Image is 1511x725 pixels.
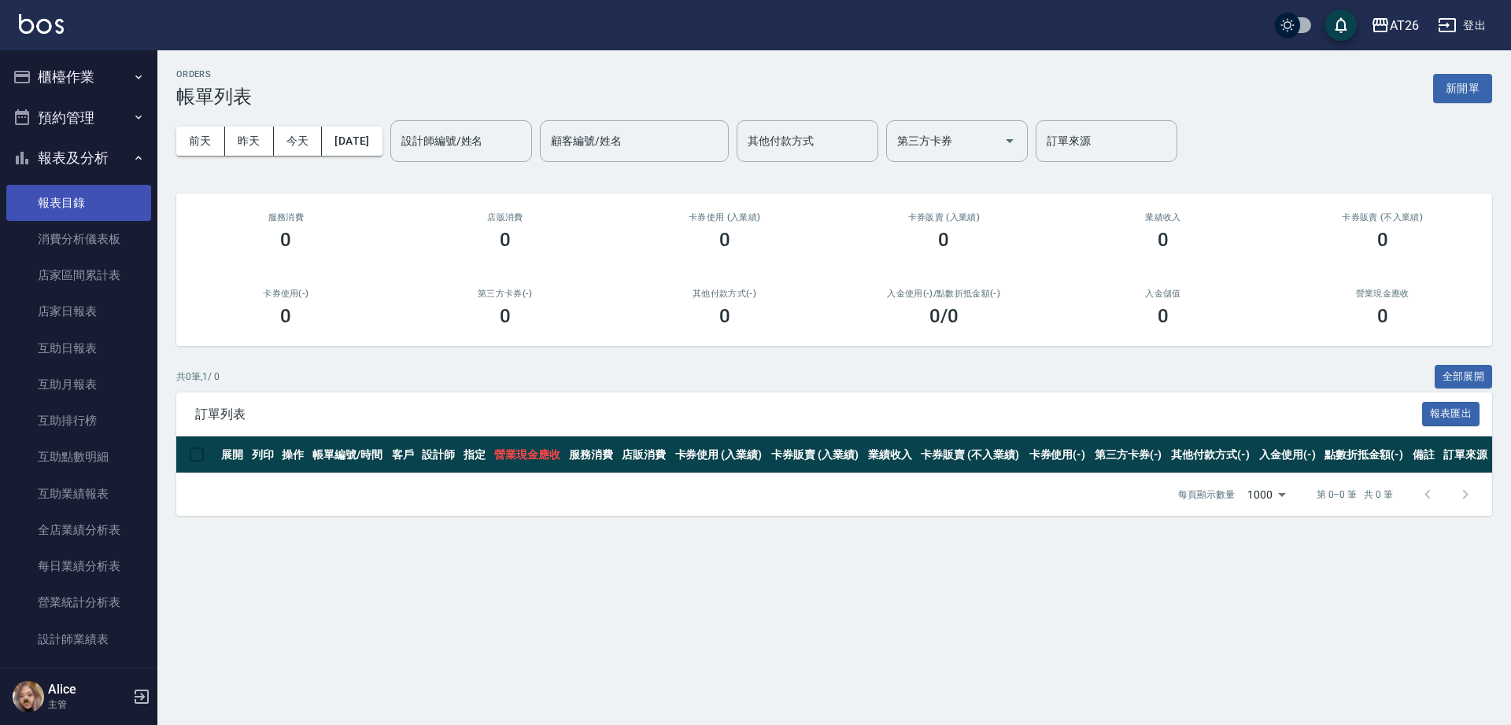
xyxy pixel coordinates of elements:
p: 主管 [48,697,128,712]
p: 每頁顯示數量 [1178,488,1235,502]
h3: 0 [500,305,511,327]
a: 每日業績分析表 [6,548,151,584]
th: 指定 [460,436,490,473]
h3: 0 [280,229,291,251]
th: 客戶 [388,436,419,473]
h2: 卡券販賣 (入業績) [853,212,1035,223]
h3: 0 /0 [929,305,959,327]
th: 帳單編號/時間 [308,436,388,473]
h2: 業績收入 [1073,212,1254,223]
a: 互助月報表 [6,366,151,403]
th: 店販消費 [618,436,671,473]
h3: 服務消費 [195,212,377,223]
button: AT26 [1365,9,1425,42]
p: 共 0 筆, 1 / 0 [176,370,220,384]
img: Person [13,681,44,712]
th: 服務消費 [565,436,618,473]
th: 營業現金應收 [490,436,566,473]
button: 登出 [1432,11,1492,40]
h2: 營業現金應收 [1291,289,1473,299]
a: 營業統計分析表 [6,584,151,620]
div: AT26 [1390,16,1419,35]
button: 預約管理 [6,98,151,138]
h3: 帳單列表 [176,86,252,108]
h2: 第三方卡券(-) [415,289,597,299]
h5: Alice [48,682,128,697]
img: Logo [19,14,64,34]
a: 消費分析儀表板 [6,221,151,257]
a: 設計師業績表 [6,621,151,657]
a: 報表匯出 [1422,406,1480,421]
button: 新開單 [1433,74,1492,103]
button: 全部展開 [1435,365,1493,389]
a: 設計師日報表 [6,657,151,694]
th: 列印 [248,436,279,473]
button: 昨天 [225,127,274,156]
th: 其他付款方式(-) [1167,436,1255,473]
a: 互助排行榜 [6,403,151,439]
button: 櫃檯作業 [6,57,151,98]
th: 設計師 [418,436,460,473]
th: 操作 [278,436,308,473]
h3: 0 [1158,305,1169,327]
a: 店家區間累計表 [6,257,151,293]
th: 展開 [217,436,248,473]
h2: 卡券使用(-) [195,289,377,299]
th: 卡券販賣 (不入業績) [917,436,1025,473]
th: 第三方卡券(-) [1091,436,1168,473]
button: 前天 [176,127,225,156]
button: 今天 [274,127,323,156]
h3: 0 [1377,229,1388,251]
h2: 入金使用(-) /點數折抵金額(-) [853,289,1035,299]
th: 入金使用(-) [1255,436,1321,473]
th: 卡券使用 (入業績) [671,436,768,473]
button: 報表及分析 [6,138,151,178]
a: 互助點數明細 [6,439,151,475]
h3: 0 [1158,229,1169,251]
h3: 0 [1377,305,1388,327]
h2: ORDERS [176,69,252,79]
h2: 店販消費 [415,212,597,223]
button: 報表匯出 [1422,402,1480,426]
a: 全店業績分析表 [6,512,151,548]
th: 業績收入 [864,436,917,473]
th: 點數折抵金額(-) [1321,436,1409,473]
h3: 0 [938,229,949,251]
p: 第 0–0 筆 共 0 筆 [1317,488,1393,502]
th: 訂單來源 [1439,436,1492,473]
h2: 入金儲值 [1073,289,1254,299]
span: 訂單列表 [195,407,1422,422]
a: 互助日報表 [6,330,151,366]
h3: 0 [500,229,511,251]
h3: 0 [719,305,730,327]
h2: 卡券販賣 (不入業績) [1291,212,1473,223]
div: 1000 [1241,473,1291,516]
h2: 卡券使用 (入業績) [634,212,815,223]
th: 卡券使用(-) [1025,436,1091,473]
button: [DATE] [322,127,382,156]
a: 報表目錄 [6,185,151,221]
a: 新開單 [1433,80,1492,95]
button: save [1325,9,1357,41]
th: 備註 [1409,436,1439,473]
a: 互助業績報表 [6,476,151,512]
h3: 0 [280,305,291,327]
th: 卡券販賣 (入業績) [767,436,864,473]
h2: 其他付款方式(-) [634,289,815,299]
a: 店家日報表 [6,293,151,329]
h3: 0 [719,229,730,251]
button: Open [997,128,1022,153]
